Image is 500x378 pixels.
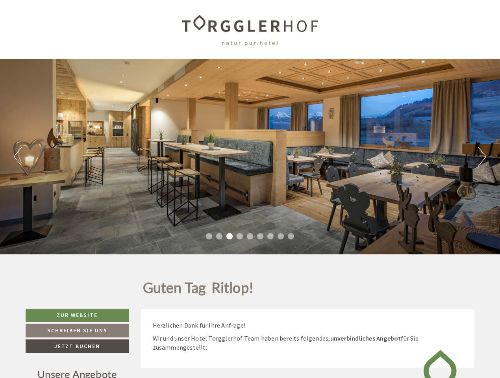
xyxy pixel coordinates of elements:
button: Next [478,147,486,167]
small: 07:26 [12,39,125,44]
div: Guten Tag, wie können wir Ihnen helfen? [6,22,129,46]
strong: unverbindliches Angebot [330,334,401,342]
p: Herzlichen Dank für Ihre Anfrage! [153,321,463,330]
a: Schreiben Sie uns [26,324,129,337]
p: Wir und unser Hotel Torgglerhof Team haben bereits folgendes, für Sie zusammengestellt: [153,334,463,352]
div: [GEOGRAPHIC_DATA] [12,23,125,30]
a: Jetzt buchen [26,339,129,353]
div: [DATE] [141,6,169,20]
a: Zur Website [26,309,129,322]
h1: Guten Tag Ritlop! [143,280,254,300]
button: Senden [263,208,310,221]
button: Previous [14,147,22,167]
